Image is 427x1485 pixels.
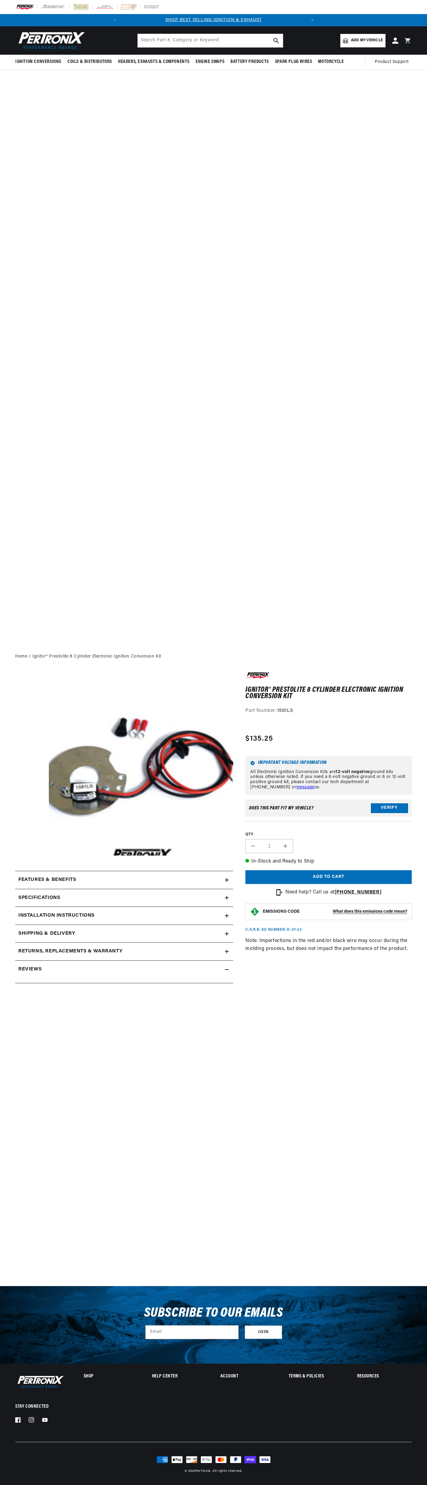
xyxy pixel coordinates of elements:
[15,1403,64,1410] p: Stay Connected
[263,909,300,914] strong: EMISSIONS CODE
[227,55,272,69] summary: Battery Products
[18,930,75,938] h2: Shipping & Delivery
[250,770,407,790] p: All Electronic Ignition Conversion Kits are ground kits unless otherwise noted. If you need a 6-v...
[15,925,233,943] summary: Shipping & Delivery
[245,707,412,715] div: Part Number:
[335,890,382,895] a: [PHONE_NUMBER]
[138,34,283,47] input: Search Part #, Category or Keyword
[245,1325,282,1339] button: Subscribe
[270,34,283,47] button: Search Part #, Category or Keyword
[15,55,64,69] summary: Ignition Conversions
[196,1469,211,1473] a: PerTronix
[15,961,233,978] summary: Reviews
[245,671,412,1038] div: Note: Imperfections in the red and/or black wire may occur during the molding process, but does n...
[144,1307,283,1319] h3: Subscribe to our emails
[315,55,347,69] summary: Motorcycle
[152,1374,207,1379] summary: Help Center
[375,59,409,65] span: Product Support
[250,761,407,765] h6: Important Voltage Information
[64,55,115,69] summary: Coils & Distributors
[165,18,262,22] a: SHOP BEST SELLING IGNITION & EXHAUST
[275,59,312,65] span: Spark Plug Wires
[18,948,122,955] h2: Returns, Replacements & Warranty
[285,889,382,897] p: Need help? Call us at
[121,17,306,24] div: Announcement
[230,59,269,65] span: Battery Products
[351,38,383,43] span: Add my vehicle
[245,733,273,744] span: $135.25
[121,17,306,24] div: 1 of 2
[15,653,412,660] nav: breadcrumbs
[18,894,60,902] h2: Specifications
[146,1325,238,1339] input: Email
[18,966,42,974] h2: Reviews
[18,876,76,884] h2: Features & Benefits
[272,55,315,69] summary: Spark Plug Wires
[15,653,27,660] a: Home
[15,907,233,925] summary: Installation instructions
[18,912,95,920] h2: Installation instructions
[115,55,193,69] summary: Headers, Exhausts & Components
[357,1374,412,1379] summary: Resources
[15,943,233,960] summary: Returns, Replacements & Warranty
[67,59,112,65] span: Coils & Distributors
[245,858,412,866] p: In-Stock and Ready to Ship
[15,671,233,859] media-gallery: Gallery Viewer
[15,871,233,889] summary: Features & Benefits
[371,803,408,813] button: Verify
[15,30,85,51] img: Pertronix
[296,785,314,790] a: message
[245,687,412,699] h1: Ignitor® Prestolite 8 Cylinder Electronic Ignition Conversion Kit
[245,870,412,884] button: Add to cart
[220,1374,275,1379] summary: Account
[196,59,224,65] span: Engine Swaps
[185,1469,212,1473] small: © 2025 .
[84,1374,138,1379] summary: Shop
[15,1374,64,1389] img: Pertronix
[249,806,313,811] div: Does This part fit My vehicle?
[375,55,412,69] summary: Product Support
[277,708,293,713] strong: 1581LS
[306,14,318,26] button: Translation missing: en.sections.announcements.next_announcement
[289,1374,343,1379] summary: Terms & policies
[318,59,344,65] span: Motorcycle
[245,927,302,933] p: C.A.R.B. EO Number: D-57-22
[109,14,121,26] button: Translation missing: en.sections.announcements.previous_announcement
[193,55,227,69] summary: Engine Swaps
[32,653,161,660] a: Ignitor® Prestolite 8 Cylinder Electronic Ignition Conversion Kit
[250,907,260,917] img: Emissions code
[212,1469,242,1473] small: All rights reserved.
[333,909,407,914] strong: What does this emissions code mean?
[263,909,407,915] button: EMISSIONS CODEWhat does this emissions code mean?
[118,59,190,65] span: Headers, Exhausts & Components
[340,34,385,47] a: Add my vehicle
[336,770,370,774] strong: 12-volt negative
[15,59,61,65] span: Ignition Conversions
[15,889,233,907] summary: Specifications
[245,832,412,837] label: QTY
